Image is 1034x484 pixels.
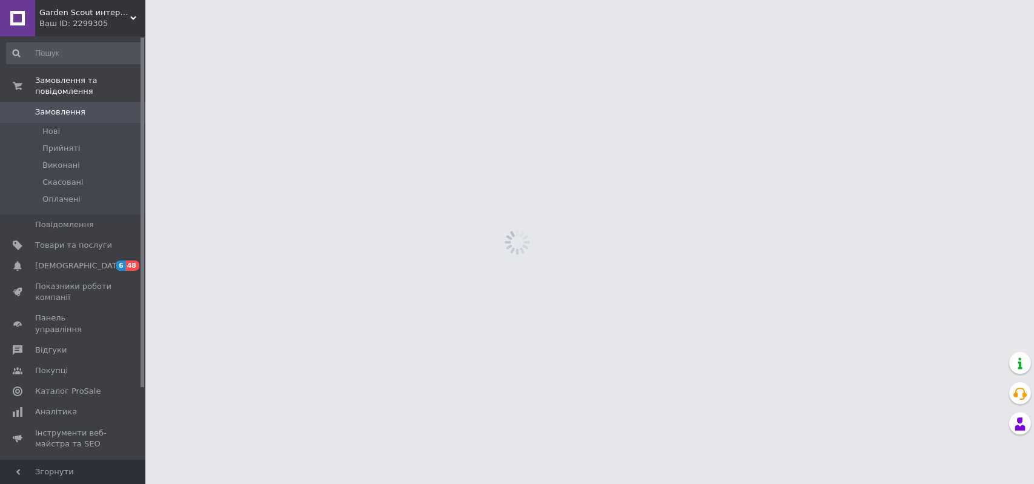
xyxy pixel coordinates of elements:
span: Нові [42,126,60,137]
span: Покупці [35,365,68,376]
span: Прийняті [42,143,80,154]
span: Панель управління [35,313,112,334]
span: Каталог ProSale [35,386,101,397]
span: Товари та послуги [35,240,112,251]
div: Ваш ID: 2299305 [39,18,145,29]
span: Виконані [42,160,80,171]
span: Показники роботи компанії [35,281,112,303]
span: 48 [125,260,139,271]
span: 6 [116,260,125,271]
span: [DEMOGRAPHIC_DATA] [35,260,125,271]
span: Оплачені [42,194,81,205]
span: Аналітика [35,406,77,417]
span: Замовлення [35,107,85,118]
span: Garden Scout интернет-магазин [39,7,130,18]
span: Інструменти веб-майстра та SEO [35,428,112,449]
span: Повідомлення [35,219,94,230]
span: Відгуки [35,345,67,356]
span: Замовлення та повідомлення [35,75,145,97]
span: Управління сайтом [35,459,112,481]
input: Пошук [6,42,143,64]
span: Скасовані [42,177,84,188]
